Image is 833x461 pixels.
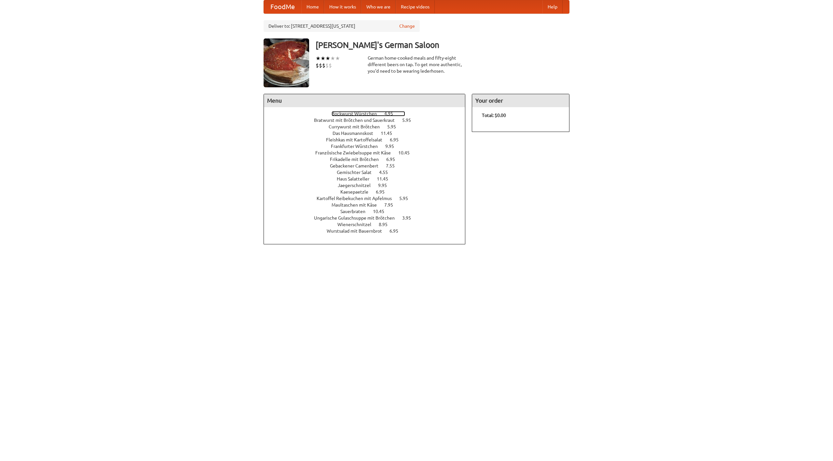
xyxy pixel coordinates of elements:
[327,228,389,234] span: Wurstsalad mit Bauernbrot
[482,113,506,118] b: Total: $0.00
[335,55,340,62] li: ★
[314,118,401,123] span: Bratwurst mit Brötchen und Sauerkraut
[315,150,422,155] a: Französische Zwiebelsuppe mit Käse 10.45
[264,94,465,107] h4: Menu
[330,157,407,162] a: Frikadelle mit Brötchen 6.95
[337,222,400,227] a: Wienerschnitzel 8.95
[317,196,420,201] a: Kartoffel Reibekuchen mit Apfelmus 5.95
[332,111,383,116] span: Bockwurst Würstchen
[331,144,406,149] a: Frankfurter Würstchen 9.95
[399,196,415,201] span: 5.95
[314,215,401,221] span: Ungarische Gulaschsuppe mit Brötchen
[402,215,417,221] span: 3.95
[340,209,372,214] span: Sauerbraten
[379,170,394,175] span: 4.55
[402,118,417,123] span: 5.95
[398,150,416,155] span: 10.45
[329,124,408,129] a: Currywurst mit Brötchen 5.95
[361,0,396,13] a: Who we are
[337,176,376,181] span: Haus Salatteller
[381,131,399,136] span: 11.45
[340,189,375,194] span: Kaesepaetzle
[390,137,405,142] span: 6.95
[337,170,400,175] a: Gemischter Salat 4.55
[386,163,401,168] span: 7.55
[338,183,377,188] span: Jaegerschnitzel
[377,176,395,181] span: 11.45
[316,55,321,62] li: ★
[368,55,465,74] div: German home-cooked meals and fifty-eight different beers on tap. To get more authentic, you'd nee...
[316,62,319,69] li: $
[337,176,400,181] a: Haus Salatteller 11.45
[337,170,378,175] span: Gemischter Salat
[326,137,389,142] span: Fleishkas mit Kartoffelsalat
[321,55,325,62] li: ★
[332,111,405,116] a: Bockwurst Würstchen 4.95
[387,124,403,129] span: 5.95
[314,118,423,123] a: Bratwurst mit Brötchen und Sauerkraut 5.95
[396,0,435,13] a: Recipe videos
[378,183,393,188] span: 9.95
[264,0,301,13] a: FoodMe
[316,38,569,51] h3: [PERSON_NAME]'s German Saloon
[379,222,394,227] span: 8.95
[330,163,407,168] a: Gebackener Camenbert 7.55
[340,189,397,194] a: Kaesepaetzle 6.95
[376,189,391,194] span: 6.95
[399,23,415,29] a: Change
[373,209,391,214] span: 10.45
[317,196,398,201] span: Kartoffel Reibekuchen mit Apfelmus
[337,222,378,227] span: Wienerschnitzel
[332,202,383,208] span: Maultaschen mit Käse
[389,228,405,234] span: 6.95
[472,94,569,107] h4: Your order
[386,157,402,162] span: 6.95
[319,62,322,69] li: $
[330,55,335,62] li: ★
[331,144,384,149] span: Frankfurter Würstchen
[322,62,325,69] li: $
[314,215,423,221] a: Ungarische Gulaschsuppe mit Brötchen 3.95
[264,38,309,87] img: angular.jpg
[330,163,385,168] span: Gebackener Camenbert
[384,202,400,208] span: 7.95
[327,228,410,234] a: Wurstsalad mit Bauernbrot 6.95
[329,124,386,129] span: Currywurst mit Brötchen
[301,0,324,13] a: Home
[333,131,380,136] span: Das Hausmannskost
[542,0,563,13] a: Help
[384,111,400,116] span: 4.95
[332,202,405,208] a: Maultaschen mit Käse 7.95
[340,209,396,214] a: Sauerbraten 10.45
[385,144,401,149] span: 9.95
[325,62,329,69] li: $
[324,0,361,13] a: How it works
[338,183,399,188] a: Jaegerschnitzel 9.95
[329,62,332,69] li: $
[325,55,330,62] li: ★
[330,157,385,162] span: Frikadelle mit Brötchen
[326,137,411,142] a: Fleishkas mit Kartoffelsalat 6.95
[333,131,404,136] a: Das Hausmannskost 11.45
[315,150,397,155] span: Französische Zwiebelsuppe mit Käse
[264,20,420,32] div: Deliver to: [STREET_ADDRESS][US_STATE]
